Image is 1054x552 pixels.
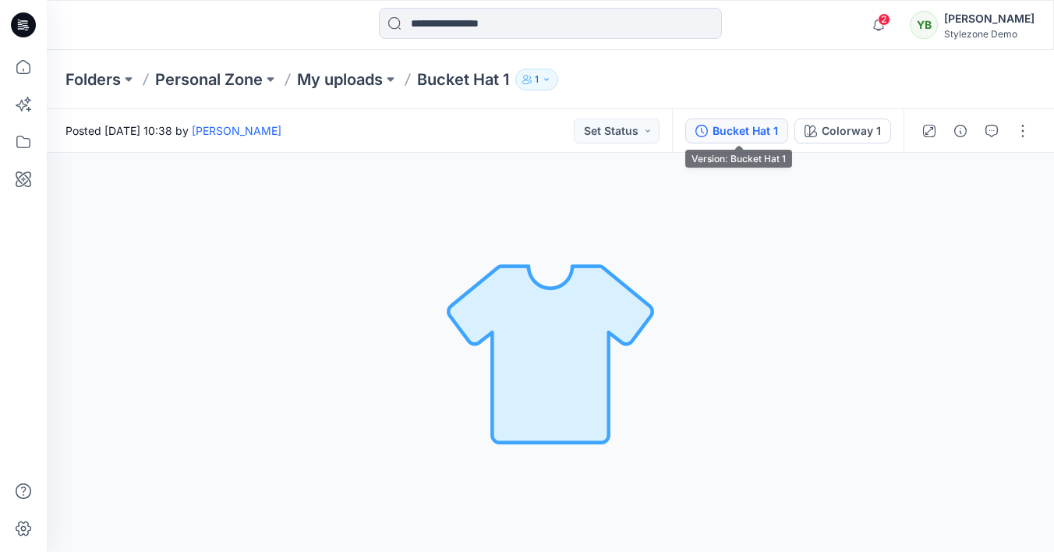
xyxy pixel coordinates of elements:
a: [PERSON_NAME] [192,124,281,137]
a: Folders [65,69,121,90]
div: [PERSON_NAME] [944,9,1035,28]
div: Stylezone Demo [944,28,1035,40]
div: Colorway 1 [822,122,881,140]
img: No Outline [441,243,660,462]
p: Bucket Hat 1 [417,69,509,90]
div: Bucket Hat 1 [713,122,778,140]
div: YB [910,11,938,39]
button: Bucket Hat 1 [685,119,788,143]
span: 2 [878,13,890,26]
button: Colorway 1 [794,119,891,143]
p: 1 [535,71,539,88]
a: My uploads [297,69,383,90]
a: Personal Zone [155,69,263,90]
button: Details [948,119,973,143]
span: Posted [DATE] 10:38 by [65,122,281,139]
button: 1 [515,69,558,90]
